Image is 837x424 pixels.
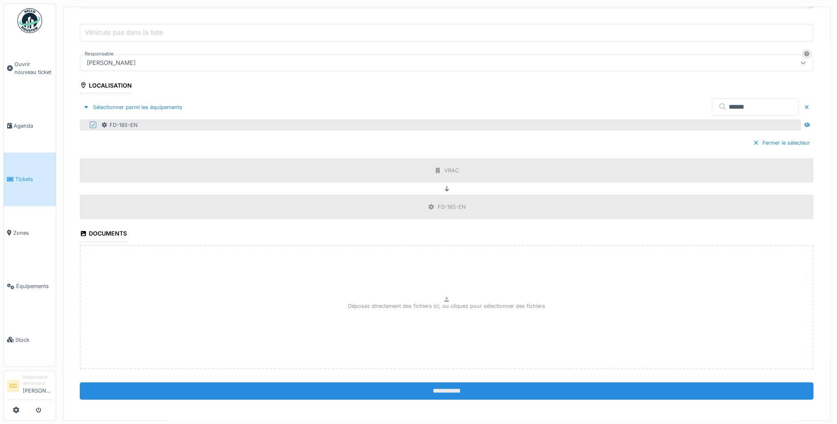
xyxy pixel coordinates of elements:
div: FD-185-EN [101,121,138,129]
a: Ouvrir nouveau ticket [4,38,56,99]
a: Agenda [4,99,56,152]
span: Ouvrir nouveau ticket [14,60,52,76]
span: Équipements [16,282,52,290]
a: Stock [4,313,56,366]
div: [PERSON_NAME] [83,58,139,67]
div: Sélectionner parmi les équipements [80,102,186,113]
li: [PERSON_NAME] [23,374,52,398]
p: Déposez directement des fichiers ici, ou cliquez pour sélectionner des fichiers [348,302,545,310]
div: Documents [80,227,127,241]
label: Véhicule pas dans la liste [83,27,165,37]
div: Localisation [80,79,132,93]
a: CC Responsable demandeur[PERSON_NAME] [7,374,52,400]
a: Tickets [4,152,56,206]
label: Responsable [83,50,115,57]
span: Tickets [15,175,52,183]
span: Zones [13,229,52,237]
div: FD-185-EN [438,203,466,211]
div: VRAC [444,167,459,174]
div: Responsable demandeur [23,374,52,387]
div: Fermer le sélecteur [749,137,813,148]
a: Équipements [4,260,56,313]
span: Stock [15,336,52,344]
a: Zones [4,206,56,260]
li: CC [7,380,19,392]
img: Badge_color-CXgf-gQk.svg [17,8,42,33]
span: Agenda [14,122,52,130]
